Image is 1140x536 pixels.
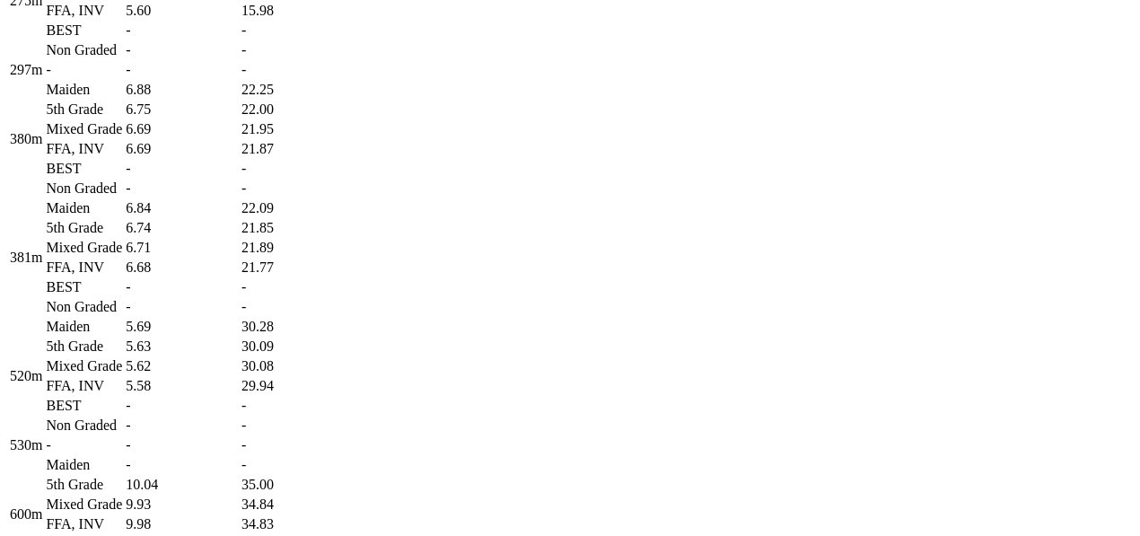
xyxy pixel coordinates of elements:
td: - [241,417,335,435]
td: 9.93 [125,496,239,514]
td: - [241,278,335,296]
td: 9.98 [125,515,239,533]
td: 6.71 [125,239,239,257]
td: 5.63 [125,338,239,356]
td: 30.28 [241,318,335,336]
td: - [241,160,335,178]
td: Maiden [45,199,123,217]
td: 5.69 [125,318,239,336]
td: 5.60 [125,2,239,20]
td: 22.25 [241,81,335,99]
td: 21.85 [241,219,335,237]
td: 5th Grade [45,338,123,356]
td: - [241,436,335,454]
td: BEST [45,22,123,40]
td: 29.94 [241,377,335,395]
td: 10.04 [125,476,239,494]
td: 34.83 [241,515,335,533]
td: 6.69 [125,140,239,158]
td: 297m [9,61,43,79]
td: Non Graded [45,41,123,59]
td: 15.98 [241,2,335,20]
td: - [45,436,123,454]
td: FFA, INV [45,259,123,277]
td: - [125,160,239,178]
td: Maiden [45,318,123,336]
td: 6.75 [125,101,239,119]
td: Mixed Grade [45,496,123,514]
td: FFA, INV [45,2,123,20]
td: 520m [9,318,43,435]
td: 530m [9,436,43,454]
td: - [125,397,239,415]
td: FFA, INV [45,377,123,395]
td: Mixed Grade [45,239,123,257]
td: - [241,456,335,474]
td: 35.00 [241,476,335,494]
td: - [125,298,239,316]
td: Mixed Grade [45,120,123,138]
td: - [241,397,335,415]
td: - [241,180,335,198]
td: - [241,298,335,316]
td: Maiden [45,81,123,99]
td: BEST [45,397,123,415]
td: 5th Grade [45,101,123,119]
td: - [125,41,239,59]
td: Non Graded [45,298,123,316]
td: 22.09 [241,199,335,217]
td: 381m [9,199,43,316]
td: 5th Grade [45,476,123,494]
td: 6.84 [125,199,239,217]
td: - [125,417,239,435]
td: BEST [45,278,123,296]
td: 5.62 [125,357,239,375]
td: - [125,436,239,454]
td: - [125,278,239,296]
td: - [125,180,239,198]
td: Non Graded [45,417,123,435]
td: 380m [9,81,43,198]
td: 6.74 [125,219,239,237]
td: FFA, INV [45,515,123,533]
td: 5th Grade [45,219,123,237]
td: - [241,22,335,40]
td: 21.95 [241,120,335,138]
td: 6.68 [125,259,239,277]
td: 22.00 [241,101,335,119]
td: BEST [45,160,123,178]
td: 6.88 [125,81,239,99]
td: FFA, INV [45,140,123,158]
td: 34.84 [241,496,335,514]
td: 30.09 [241,338,335,356]
td: 5.58 [125,377,239,395]
td: Non Graded [45,180,123,198]
td: 30.08 [241,357,335,375]
td: Maiden [45,456,123,474]
td: - [125,61,239,79]
td: - [45,61,123,79]
td: - [125,22,239,40]
td: 6.69 [125,120,239,138]
td: - [241,41,335,59]
td: 21.87 [241,140,335,158]
td: Mixed Grade [45,357,123,375]
td: - [241,61,335,79]
td: 21.89 [241,239,335,257]
td: 21.77 [241,259,335,277]
td: - [125,456,239,474]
